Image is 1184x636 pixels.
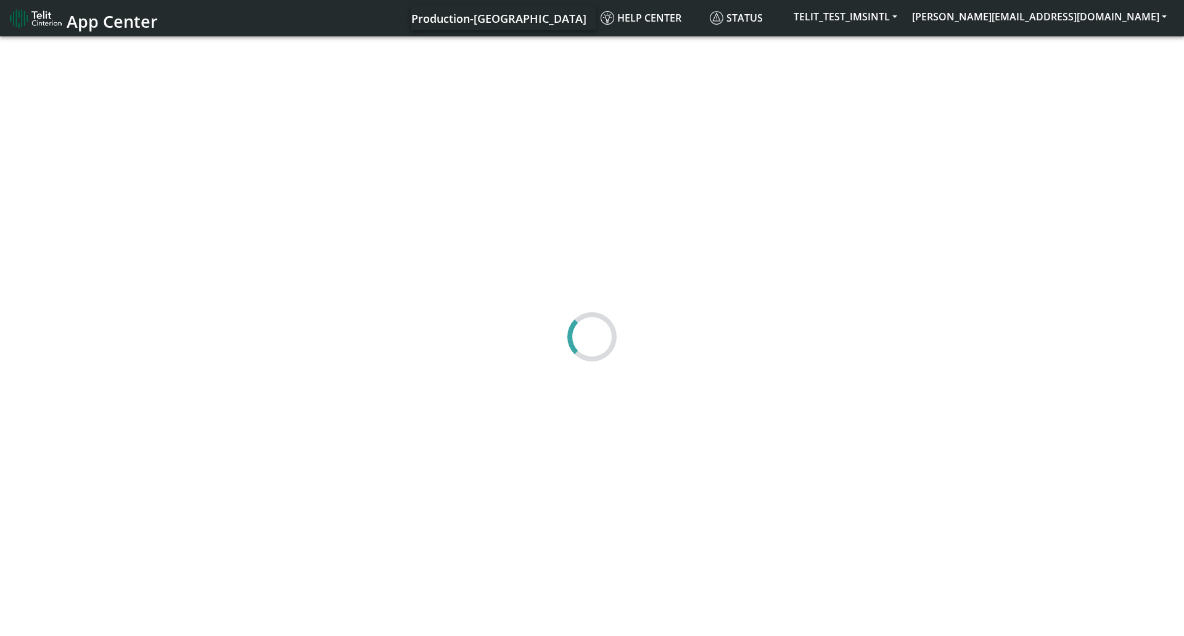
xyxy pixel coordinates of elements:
span: Status [710,11,763,25]
a: Your current platform instance [411,6,586,30]
button: TELIT_TEST_IMSINTL [786,6,905,28]
img: logo-telit-cinterion-gw-new.png [10,9,62,28]
img: status.svg [710,11,723,25]
span: Production-[GEOGRAPHIC_DATA] [411,11,586,26]
img: knowledge.svg [601,11,614,25]
span: Help center [601,11,681,25]
a: Help center [596,6,705,30]
button: [PERSON_NAME][EMAIL_ADDRESS][DOMAIN_NAME] [905,6,1174,28]
a: Status [705,6,786,30]
span: App Center [67,10,158,33]
a: App Center [10,5,156,31]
